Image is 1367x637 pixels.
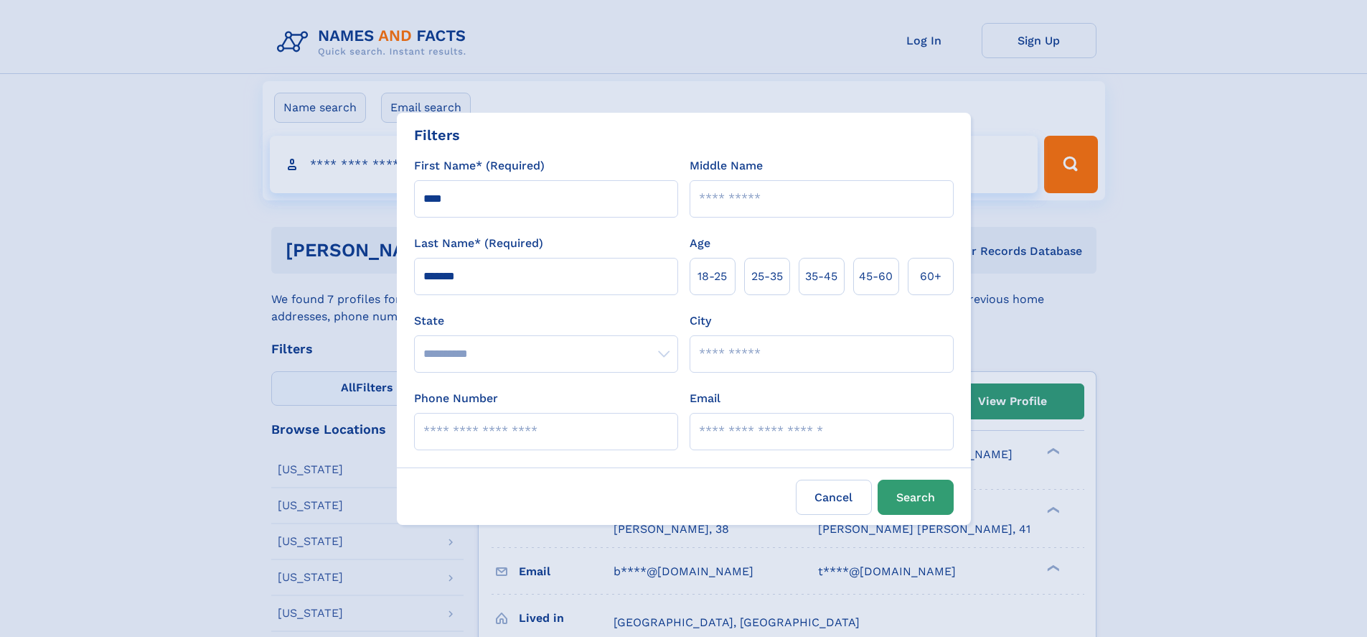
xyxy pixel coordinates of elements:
[414,124,460,146] div: Filters
[751,268,783,285] span: 25‑35
[414,157,545,175] label: First Name* (Required)
[796,480,872,515] label: Cancel
[414,312,678,330] label: State
[805,268,837,285] span: 35‑45
[878,480,954,515] button: Search
[690,312,711,330] label: City
[690,157,763,175] label: Middle Name
[690,390,720,407] label: Email
[414,235,543,252] label: Last Name* (Required)
[697,268,727,285] span: 18‑25
[859,268,893,285] span: 45‑60
[920,268,941,285] span: 60+
[414,390,498,407] label: Phone Number
[690,235,710,252] label: Age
